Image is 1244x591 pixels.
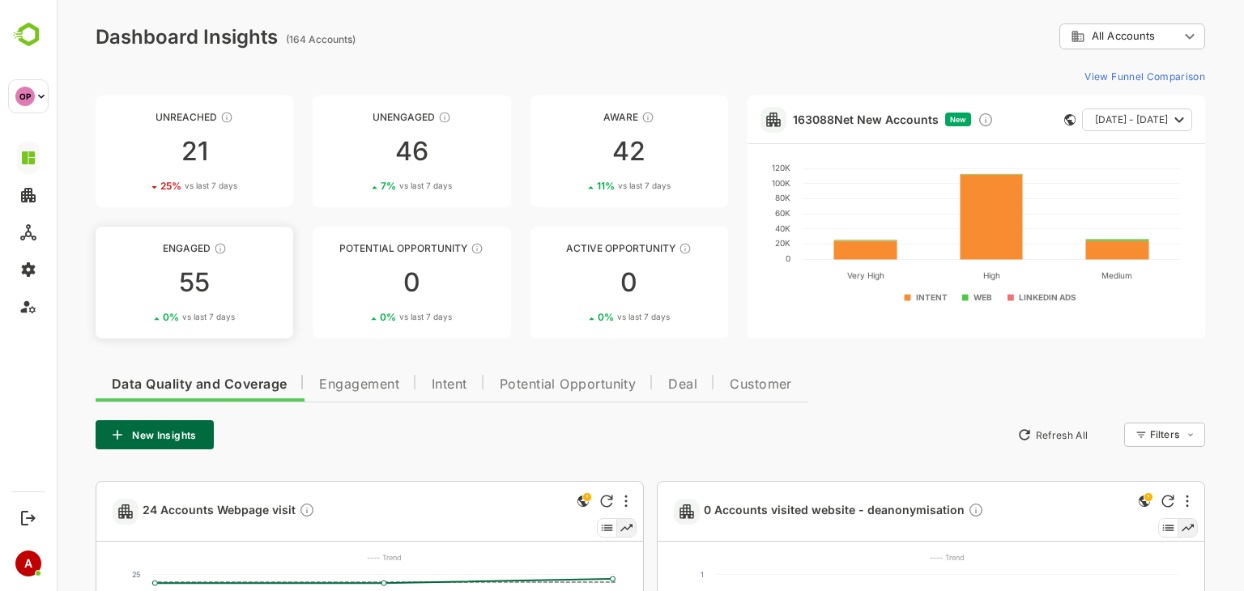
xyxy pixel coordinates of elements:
span: vs last 7 days [126,311,178,323]
ag: (164 Accounts) [229,33,304,45]
div: All Accounts [1014,29,1123,44]
div: Refresh [1105,495,1118,508]
font: OP [19,91,31,101]
div: Filters [1093,428,1123,440]
div: Potential Opportunity [256,242,454,254]
div: Description not present [242,502,258,521]
font: A [24,556,32,570]
text: 1 [644,570,647,579]
div: These accounts have just entered the buying cycle and need further nurturing [585,111,598,124]
span: Data Quality and Coverage [55,378,230,391]
span: All Accounts [1035,30,1098,42]
div: Active Opportunity [474,242,671,254]
text: 20K [718,238,734,248]
span: vs last 7 days [128,180,181,192]
div: 46 [256,138,454,164]
div: 0 [474,270,671,295]
div: 0 % [106,311,178,323]
div: Aware [474,111,671,123]
span: vs last 7 days [343,311,395,323]
div: 0 % [541,311,613,323]
a: Active OpportunityThese accounts have open opportunities which might be at any of the Sales Stage... [474,227,671,338]
span: 24 Accounts Webpage visit [86,502,258,521]
text: 60K [718,208,734,218]
span: Potential Opportunity [443,378,580,391]
a: Potential OpportunityThese accounts are MQAs and can be passed on to Inside Sales00%vs last 7 days [256,227,454,338]
div: Dashboard Insights [39,25,221,49]
div: This is a global insight. Segment selection is not applicable for this view [1078,491,1097,513]
span: New [893,115,910,124]
div: This is a global insight. Segment selection is not applicable for this view [517,491,536,513]
span: [DATE] - [DATE] [1038,109,1111,130]
span: Engagement [262,378,343,391]
text: Very High [790,270,827,281]
div: These accounts have open opportunities which might be at any of the Sales Stages [622,242,635,255]
text: 80K [718,193,734,202]
div: All Accounts [1003,21,1148,53]
text: ---- Trend [310,553,345,562]
span: Intent [375,378,411,391]
a: UnengagedThese accounts have not shown enough engagement and need nurturing467%vs last 7 days [256,96,454,207]
div: Unreached [39,111,236,123]
span: Customer [673,378,735,391]
button: Logout [17,507,39,529]
div: Unengaged [256,111,454,123]
text: 40K [718,223,734,233]
span: Deal [611,378,641,391]
text: 0 [729,253,734,263]
text: Medium [1045,270,1076,280]
span: 0 Accounts visited website - deanonymisation [647,502,927,521]
div: 0 [256,270,454,295]
div: These accounts have not shown enough engagement and need nurturing [381,111,394,124]
div: These accounts are warm, further nurturing would qualify them to MQAs [157,242,170,255]
span: vs last 7 days [560,311,613,323]
text: ---- Trend [872,553,907,562]
div: This card does not support filter and segments [1008,114,1019,125]
a: 24 Accounts Webpage visitDescription not present [86,502,265,521]
a: AwareThese accounts have just entered the buying cycle and need further nurturing4211%vs last 7 days [474,96,671,207]
span: vs last 7 days [561,180,614,192]
text: High [926,270,943,281]
div: Engaged [39,242,236,254]
text: 25 [75,570,83,579]
div: More [568,495,571,508]
a: 0 Accounts visited website - deanonymisationDescription not present [647,502,934,521]
a: 163088Net New Accounts [736,113,882,126]
div: 0 % [323,311,395,323]
div: 55 [39,270,236,295]
div: 21 [39,138,236,164]
div: Filters [1092,420,1148,449]
a: EngagedThese accounts are warm, further nurturing would qualify them to MQAs550%vs last 7 days [39,227,236,338]
img: BambooboxLogoMark.f1c84d78b4c51b1a7b5f700c9845e183.svg [8,19,49,50]
div: 7 % [324,180,395,192]
text: 100K [715,178,734,188]
div: Refresh [543,495,556,508]
span: vs last 7 days [343,180,395,192]
div: 25 % [104,180,181,192]
div: Discover new ICP-fit accounts showing engagement — via intent surges, anonymous website visits, L... [921,112,937,128]
div: More [1129,495,1132,508]
button: View Funnel Comparison [1021,63,1148,89]
div: 11 % [540,180,614,192]
div: These accounts are MQAs and can be passed on to Inside Sales [414,242,427,255]
button: Refresh All [953,422,1038,448]
div: 42 [474,138,671,164]
div: Description not present [911,502,927,521]
text: 120K [715,163,734,172]
button: [DATE] - [DATE] [1025,108,1135,131]
div: These accounts have not been engaged with for a defined time period [164,111,177,124]
button: New Insights [39,420,157,449]
a: UnreachedThese accounts have not been engaged with for a defined time period2125%vs last 7 days [39,96,236,207]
